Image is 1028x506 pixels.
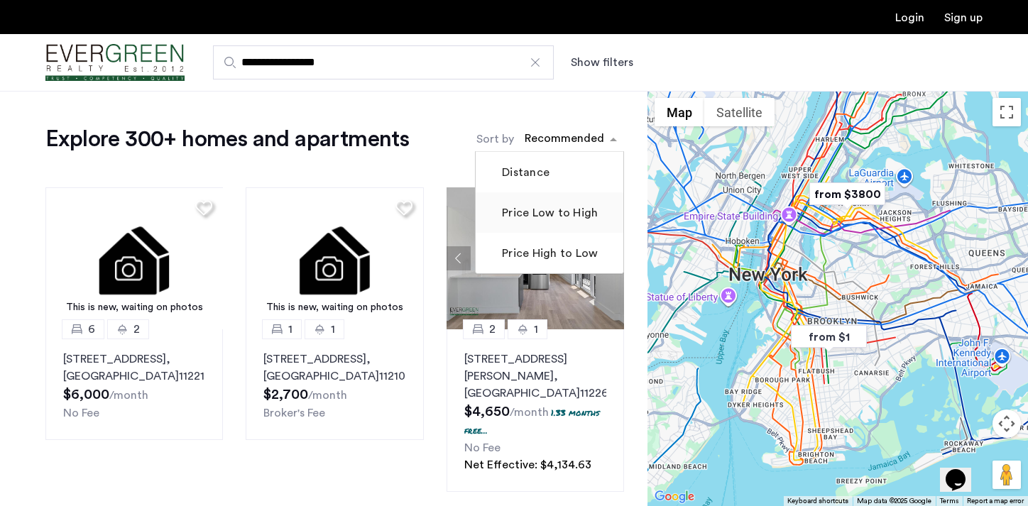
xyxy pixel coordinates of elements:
label: Price High to Low [499,245,598,262]
span: Map data ©2025 Google [857,497,931,505]
iframe: chat widget [940,449,985,492]
img: logo [45,36,185,89]
a: This is new, waiting on photos [45,187,224,329]
button: Drag Pegman onto the map to open Street View [993,461,1021,489]
div: from $1 [785,321,873,353]
button: Map camera controls [993,409,1021,438]
span: No Fee [63,407,99,419]
button: Keyboard shortcuts [787,496,848,506]
span: 1 [331,321,335,338]
label: Distance [499,164,549,181]
ng-select: sort-apartment [518,126,624,152]
div: from $3800 [804,178,891,210]
button: Show street map [655,98,704,126]
span: 1 [534,321,538,338]
a: Terms (opens in new tab) [940,496,958,506]
div: Recommended [523,130,604,150]
span: $6,000 [63,387,109,402]
div: This is new, waiting on photos [53,300,217,315]
p: 1.33 months free... [464,407,600,436]
div: This is new, waiting on photos [253,300,417,315]
img: 66a1adb6-6608-43dd-a245-dc7333f8b390_638824126198252652.jpeg [447,187,625,329]
sub: /month [510,407,549,418]
img: Google [651,488,698,506]
img: 2.gif [45,187,224,329]
span: $4,650 [464,405,510,419]
p: [STREET_ADDRESS] 11210 [263,351,405,385]
button: Previous apartment [447,246,471,270]
span: Broker's Fee [263,407,325,419]
button: Show or hide filters [571,54,633,71]
input: Apartment Search [213,45,554,79]
a: Login [895,12,924,23]
span: $2,700 [263,387,308,402]
img: 2.gif [246,187,424,329]
button: Toggle fullscreen view [993,98,1021,126]
a: 11[STREET_ADDRESS], [GEOGRAPHIC_DATA]11210Broker's Fee [246,329,423,440]
label: Price Low to High [499,204,598,221]
a: Registration [944,12,983,23]
sub: /month [109,390,148,401]
a: Open this area in Google Maps (opens a new window) [651,488,698,506]
button: Show satellite imagery [704,98,775,126]
ng-dropdown-panel: Options list [475,151,624,274]
p: [STREET_ADDRESS] 11221 [63,351,205,385]
a: Cazamio Logo [45,36,185,89]
span: 2 [489,321,496,338]
a: This is new, waiting on photos [246,187,424,329]
a: Report a map error [967,496,1024,506]
sub: /month [308,390,347,401]
p: [STREET_ADDRESS][PERSON_NAME] 11226 [464,351,606,402]
span: 6 [88,321,95,338]
a: 62[STREET_ADDRESS], [GEOGRAPHIC_DATA]11221No Fee [45,329,223,440]
span: No Fee [464,442,501,453]
span: 1 [288,321,292,338]
a: 21[STREET_ADDRESS][PERSON_NAME], [GEOGRAPHIC_DATA]112261.33 months free...No FeeNet Effective: $4... [447,329,624,492]
h1: Explore 300+ homes and apartments [45,125,409,153]
span: 2 [133,321,140,338]
span: Net Effective: $4,134.63 [464,459,591,471]
label: Sort by [476,131,514,148]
